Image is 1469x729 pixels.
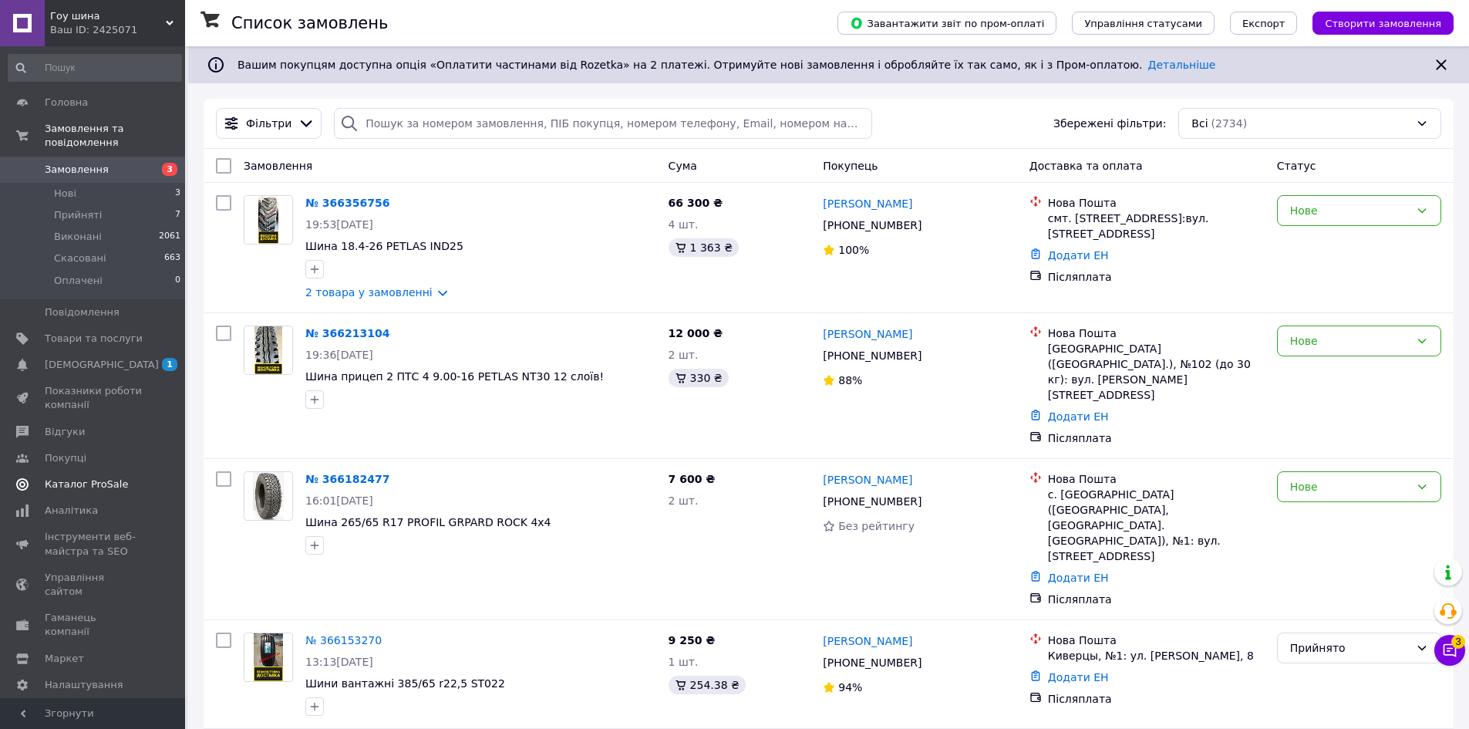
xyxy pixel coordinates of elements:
[8,54,182,82] input: Пошук
[54,187,76,201] span: Нові
[1290,478,1410,495] div: Нове
[244,195,293,245] a: Фото товару
[164,251,180,265] span: 663
[1230,12,1298,35] button: Експорт
[305,677,505,690] a: Шини вантажні 385/65 r22,5 ST022
[45,163,109,177] span: Замовлення
[50,9,166,23] span: Гоу шина
[1048,691,1265,707] div: Післяплата
[45,478,128,491] span: Каталог ProSale
[305,370,604,383] a: Шина прицеп 2 ПТС 4 9.00-16 PETLAS NТ30 12 слоїв!
[1312,12,1454,35] button: Створити замовлення
[305,286,433,299] a: 2 товара у замовленні
[175,208,180,222] span: 7
[1451,635,1465,649] span: 3
[254,633,283,681] img: Фото товару
[1048,671,1109,683] a: Додати ЕН
[45,384,143,412] span: Показники роботи компанії
[1048,633,1265,648] div: Нова Пошта
[1048,572,1109,584] a: Додати ЕН
[253,472,284,520] img: Фото товару
[669,218,699,231] span: 4 шт.
[1048,648,1265,663] div: Киверцы, №1: ул. [PERSON_NAME], 8
[669,197,723,209] span: 66 300 ₴
[837,12,1056,35] button: Завантажити звіт по пром-оплаті
[305,349,373,361] span: 19:36[DATE]
[305,656,373,668] span: 13:13[DATE]
[45,358,159,372] span: [DEMOGRAPHIC_DATA]
[246,116,291,131] span: Фільтри
[231,14,388,32] h1: Список замовлень
[1242,18,1285,29] span: Експорт
[1434,635,1465,666] button: Чат з покупцем3
[305,240,463,252] a: Шина 18.4-26 PETLAS IND25
[1048,410,1109,423] a: Додати ЕН
[1048,326,1265,341] div: Нова Пошта
[1053,116,1166,131] span: Збережені фільтри:
[305,473,389,485] a: № 366182477
[258,196,278,244] img: Фото товару
[669,656,699,668] span: 1 шт.
[1211,117,1248,130] span: (2734)
[1290,332,1410,349] div: Нове
[162,163,177,176] span: 3
[823,633,912,649] a: [PERSON_NAME]
[1191,116,1208,131] span: Всі
[1072,12,1215,35] button: Управління статусами
[1048,269,1265,285] div: Післяплата
[823,160,878,172] span: Покупець
[669,238,739,257] div: 1 363 ₴
[45,96,88,110] span: Головна
[244,633,293,682] a: Фото товару
[1290,202,1410,219] div: Нове
[175,274,180,288] span: 0
[45,504,98,518] span: Аналітика
[305,634,382,646] a: № 366153270
[838,244,869,256] span: 100%
[45,122,185,150] span: Замовлення та повідомлення
[823,326,912,342] a: [PERSON_NAME]
[820,214,925,236] div: [PHONE_NUMBER]
[1148,59,1216,71] a: Детальніше
[1048,430,1265,446] div: Післяплата
[45,678,123,692] span: Налаштування
[820,345,925,366] div: [PHONE_NUMBER]
[1084,18,1202,29] span: Управління статусами
[305,197,389,209] a: № 366356756
[305,516,551,528] a: Шина 265/65 R17 PROFIL GRPARD ROCK 4х4
[54,230,102,244] span: Виконані
[669,349,699,361] span: 2 шт.
[669,494,699,507] span: 2 шт.
[820,491,925,512] div: [PHONE_NUMBER]
[1290,640,1410,656] div: Прийнято
[305,494,373,507] span: 16:01[DATE]
[244,471,293,521] a: Фото товару
[1297,16,1454,29] a: Створити замовлення
[244,160,312,172] span: Замовлення
[669,369,729,387] div: 330 ₴
[823,196,912,211] a: [PERSON_NAME]
[159,230,180,244] span: 2061
[669,327,723,339] span: 12 000 ₴
[850,16,1044,30] span: Завантажити звіт по пром-оплаті
[1048,249,1109,262] a: Додати ЕН
[45,652,84,666] span: Маркет
[1048,592,1265,607] div: Післяплата
[54,251,106,265] span: Скасовані
[838,681,862,694] span: 94%
[1048,341,1265,403] div: [GEOGRAPHIC_DATA] ([GEOGRAPHIC_DATA].), №102 (до 30 кг): вул. [PERSON_NAME][STREET_ADDRESS]
[1277,160,1316,172] span: Статус
[45,451,86,465] span: Покупці
[45,305,120,319] span: Повідомлення
[1029,160,1143,172] span: Доставка та оплата
[162,358,177,371] span: 1
[838,374,862,386] span: 88%
[823,472,912,488] a: [PERSON_NAME]
[669,160,697,172] span: Cума
[45,530,143,558] span: Інструменти веб-майстра та SEO
[1325,18,1441,29] span: Створити замовлення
